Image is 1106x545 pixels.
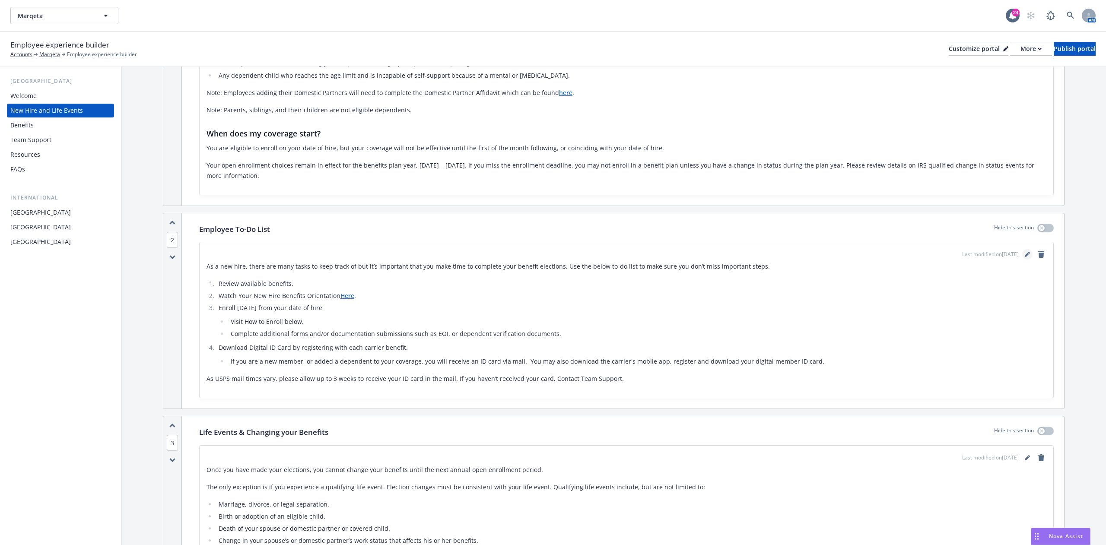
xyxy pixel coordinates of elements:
a: remove [1036,249,1046,260]
a: Report a Bug [1042,7,1059,24]
a: Benefits [7,118,114,132]
button: 2 [167,235,178,244]
a: Start snowing [1022,7,1039,24]
a: here [559,89,572,97]
p: Note: Parents, siblings, and their children are not eligible dependents. [207,105,1046,115]
div: [GEOGRAPHIC_DATA] [7,77,114,86]
li: Birth or adoption of an eligible child. [216,511,1046,522]
button: Publish portal [1054,42,1096,56]
span: Marqeta [18,11,92,20]
span: Employee experience builder [67,51,137,58]
a: [GEOGRAPHIC_DATA] [7,206,114,219]
a: Here [340,292,354,300]
span: Last modified on [DATE] [962,454,1019,462]
div: [GEOGRAPHIC_DATA] [10,235,71,249]
div: New Hire and Life Events [10,104,83,117]
div: Drag to move [1031,528,1042,545]
h3: When does my coverage start? [207,127,1046,139]
a: editPencil [1022,249,1033,260]
a: Marqeta [39,51,60,58]
p: As a new hire, there are many tasks to keep track of but it’s important that you make time to com... [207,261,1046,272]
span: Employee experience builder [10,39,109,51]
li: If you are a new member, or added a dependent to your coverage, you will receive an ID card via m... [228,356,1046,367]
p: You are eligible to enroll on your date of hire, but your coverage will not be effective until th... [207,143,1046,153]
p: Hide this section [994,224,1034,235]
li: Complete additional forms and/or documentation submissions such as EOI, or dependent verification... [228,329,1046,339]
div: More [1020,42,1042,55]
button: Nova Assist [1031,528,1090,545]
li: Watch Your New Hire Benefits Orientation . [216,291,1046,301]
div: International [7,193,114,202]
a: Accounts [10,51,32,58]
p: Once you have made your elections, you cannot change your benefits until the next annual open enr... [207,465,1046,475]
li: Download Digital ID Card by registering with each carrier benefit. [216,342,1046,367]
a: Welcome [7,89,114,103]
button: 3 [167,438,178,447]
a: [GEOGRAPHIC_DATA] [7,220,114,234]
p: Employee To-Do List [199,224,270,235]
span: 2 [167,232,178,248]
div: Customize portal [949,42,1008,55]
button: More [1010,42,1052,56]
li: Enroll [DATE] from your date of hire [216,303,1046,339]
li: Death of your spouse or domestic partner or covered child. [216,523,1046,534]
div: FAQs [10,162,25,176]
div: [GEOGRAPHIC_DATA] [10,206,71,219]
button: Marqeta [10,7,118,24]
p: Life Events & Changing your Benefits [199,427,328,438]
a: editPencil [1022,453,1033,463]
div: 24 [1012,9,1020,16]
li: Marriage, divorce, or legal separation. [216,499,1046,510]
div: Benefits [10,118,34,132]
span: Nova Assist [1049,532,1083,540]
a: New Hire and Life Events [7,104,114,117]
div: Welcome [10,89,37,103]
a: Resources [7,148,114,162]
li: Review available benefits. [216,279,1046,289]
a: [GEOGRAPHIC_DATA] [7,235,114,249]
div: Team Support [10,133,51,147]
button: Customize portal [949,42,1008,56]
p: As USPS mail times vary, please allow up to 3 weeks to receive your ID card in the mail. If you h... [207,374,1046,384]
div: Publish portal [1054,42,1096,55]
div: Resources [10,148,40,162]
span: Last modified on [DATE] [962,250,1019,258]
p: Note: Employees adding their Domestic Partners will need to complete the Domestic Partner Affidav... [207,88,1046,98]
li: Visit How to Enroll below. [228,317,1046,327]
span: 3 [167,435,178,451]
a: FAQs [7,162,114,176]
p: Hide this section [994,427,1034,438]
p: Your open enrollment choices remain in effect for the benefits plan year, [DATE] – [DATE]. If you... [207,160,1046,181]
li: Any dependent child who reaches the age limit and is incapable of self-support because of a menta... [216,70,1046,81]
a: Team Support [7,133,114,147]
p: The only exception is if you experience a qualifying life event. Election changes must be consist... [207,482,1046,492]
a: remove [1036,453,1046,463]
a: Search [1062,7,1079,24]
div: [GEOGRAPHIC_DATA] [10,220,71,234]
